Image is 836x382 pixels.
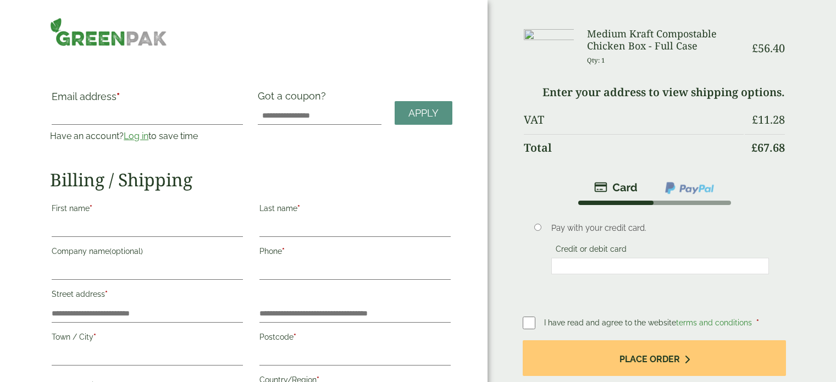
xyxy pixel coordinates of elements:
[259,243,451,262] label: Phone
[105,290,108,298] abbr: required
[524,107,744,133] th: VAT
[109,247,143,256] span: (optional)
[544,318,754,327] span: I have read and agree to the website
[90,204,92,213] abbr: required
[50,169,452,190] h2: Billing / Shipping
[523,340,786,376] button: Place order
[50,130,245,143] p: Have an account? to save time
[258,90,330,107] label: Got a coupon?
[752,112,758,127] span: £
[297,204,300,213] abbr: required
[752,112,785,127] bdi: 11.28
[756,318,759,327] abbr: required
[50,18,167,46] img: GreenPak Supplies
[52,286,243,305] label: Street address
[52,92,243,107] label: Email address
[524,134,744,161] th: Total
[551,245,631,257] label: Credit or debit card
[524,79,785,106] td: Enter your address to view shipping options.
[676,318,752,327] a: terms and conditions
[594,181,638,194] img: stripe.png
[117,91,120,102] abbr: required
[587,28,744,52] h3: Medium Kraft Compostable Chicken Box - Full Case
[124,131,148,141] a: Log in
[555,261,766,271] iframe: Secure card payment input frame
[664,181,715,195] img: ppcp-gateway.png
[259,329,451,348] label: Postcode
[751,140,785,155] bdi: 67.68
[408,107,439,119] span: Apply
[751,140,757,155] span: £
[752,41,785,56] bdi: 56.40
[282,247,285,256] abbr: required
[52,201,243,219] label: First name
[52,243,243,262] label: Company name
[551,222,769,234] p: Pay with your credit card.
[587,56,605,64] small: Qty: 1
[752,41,758,56] span: £
[52,329,243,348] label: Town / City
[93,333,96,341] abbr: required
[395,101,452,125] a: Apply
[294,333,296,341] abbr: required
[259,201,451,219] label: Last name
